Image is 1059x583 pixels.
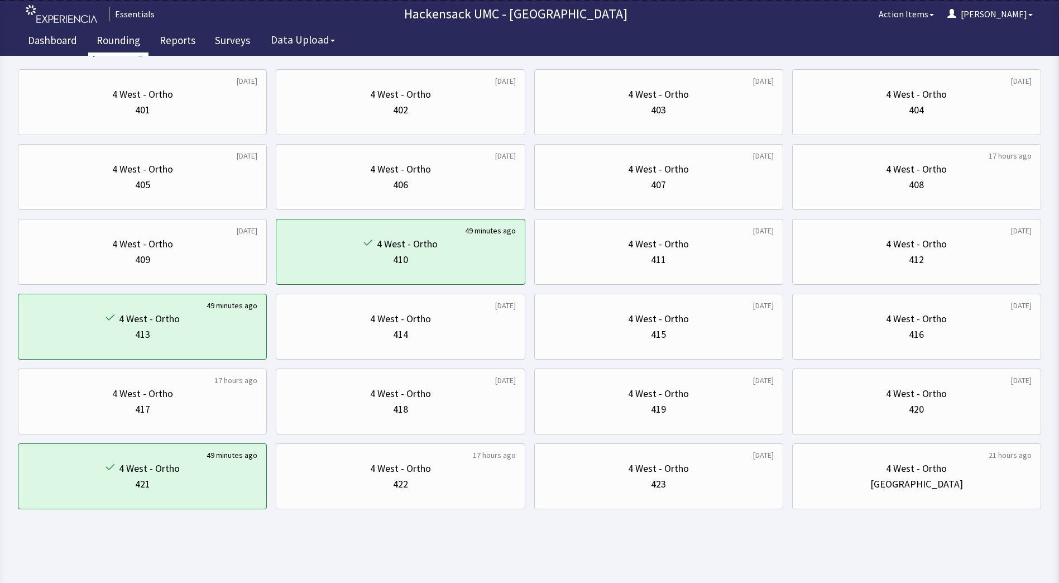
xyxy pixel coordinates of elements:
div: 417 [135,402,150,417]
div: 423 [651,476,666,492]
div: [DATE] [495,375,516,386]
div: [DATE] [753,375,774,386]
div: 4 West - Ortho [370,161,431,177]
div: 4 West - Ortho [370,461,431,476]
div: 402 [393,102,408,118]
div: 4 West - Ortho [628,311,689,327]
a: Reports [151,28,204,56]
div: 406 [393,177,408,193]
div: 17 hours ago [214,375,257,386]
div: [DATE] [1011,300,1032,311]
div: 4 West - Ortho [119,461,180,476]
div: 21 hours ago [989,450,1032,461]
div: [DATE] [1011,225,1032,236]
div: 404 [909,102,924,118]
div: 411 [651,252,666,267]
div: 407 [651,177,666,193]
div: [DATE] [753,225,774,236]
div: 4 West - Ortho [886,236,947,252]
div: 410 [393,252,408,267]
div: 17 hours ago [473,450,516,461]
div: [DATE] [495,300,516,311]
div: [DATE] [753,450,774,461]
div: [DATE] [753,75,774,87]
div: [DATE] [495,150,516,161]
div: 4 West - Ortho [119,311,180,327]
div: 4 West - Ortho [886,386,947,402]
p: Hackensack UMC - [GEOGRAPHIC_DATA] [159,5,872,23]
div: 49 minutes ago [207,300,257,311]
div: 4 West - Ortho [377,236,438,252]
div: 4 West - Ortho [628,386,689,402]
button: [PERSON_NAME] [941,3,1039,25]
div: 4 West - Ortho [628,461,689,476]
div: 4 West - Ortho [886,161,947,177]
div: 4 West - Ortho [112,386,173,402]
div: 49 minutes ago [465,225,516,236]
div: 412 [909,252,924,267]
div: 4 West - Ortho [112,236,173,252]
div: 4 West - Ortho [886,461,947,476]
div: 4 West - Ortho [886,87,947,102]
button: Data Upload [264,30,342,50]
div: 418 [393,402,408,417]
div: [DATE] [237,75,257,87]
div: 408 [909,177,924,193]
div: 409 [135,252,150,267]
div: 4 West - Ortho [370,311,431,327]
div: 422 [393,476,408,492]
div: Essentials [109,7,155,21]
img: experiencia_logo.png [26,5,97,23]
a: Rounding [88,28,148,56]
div: 49 minutes ago [207,450,257,461]
div: 4 West - Ortho [628,87,689,102]
div: 4 West - Ortho [370,386,431,402]
div: [DATE] [237,225,257,236]
div: 4 West - Ortho [370,87,431,102]
div: [DATE] [495,75,516,87]
button: Action Items [872,3,941,25]
div: [DATE] [1011,375,1032,386]
div: 405 [135,177,150,193]
div: 4 West - Ortho [886,311,947,327]
div: 4 West - Ortho [112,87,173,102]
div: 4 West - Ortho [628,161,689,177]
div: 4 West - Ortho [628,236,689,252]
div: 416 [909,327,924,342]
div: [DATE] [753,150,774,161]
a: Dashboard [20,28,85,56]
div: [DATE] [1011,75,1032,87]
div: 17 hours ago [989,150,1032,161]
a: Surveys [207,28,258,56]
div: 413 [135,327,150,342]
div: [DATE] [753,300,774,311]
div: 421 [135,476,150,492]
div: 420 [909,402,924,417]
div: 4 West - Ortho [112,161,173,177]
div: [DATE] [237,150,257,161]
div: 419 [651,402,666,417]
div: 415 [651,327,666,342]
div: 401 [135,102,150,118]
div: 403 [651,102,666,118]
div: [GEOGRAPHIC_DATA] [870,476,963,492]
div: 414 [393,327,408,342]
